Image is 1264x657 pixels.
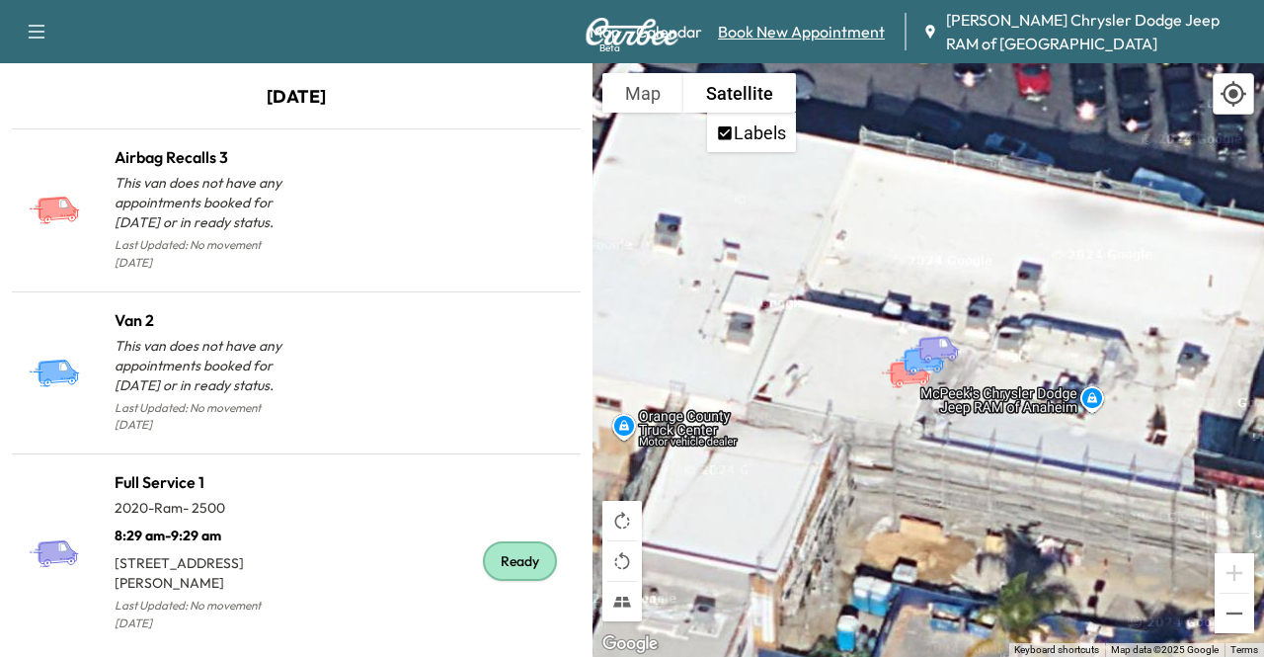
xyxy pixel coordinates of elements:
[115,308,296,332] h1: Van 2
[602,582,642,621] button: Tilt map
[115,173,296,232] p: This van does not have any appointments booked for [DATE] or in ready status.
[908,314,978,349] gmp-advanced-marker: Full Service 1
[585,18,679,45] img: Curbee Logo
[683,73,796,113] button: Show satellite imagery
[483,541,557,581] div: Ready
[602,501,642,540] button: Rotate map clockwise
[709,115,794,150] li: Labels
[115,593,296,636] p: Last Updated: No movement [DATE]
[602,541,642,581] button: Rotate map counterclockwise
[599,41,620,55] div: Beta
[1215,594,1254,633] button: Zoom out
[115,470,296,494] h1: Full Service 1
[636,20,702,43] a: Calendar
[590,20,620,43] a: MapBeta
[115,518,296,545] p: 8:29 am - 9:29 am
[1213,73,1254,115] div: Recenter map
[115,545,296,593] p: [STREET_ADDRESS][PERSON_NAME]
[115,145,296,169] h1: Airbag Recalls 3
[602,73,683,113] button: Show street map
[115,395,296,439] p: Last Updated: No movement [DATE]
[1230,644,1258,655] a: Terms (opens in new tab)
[597,631,663,657] img: Google
[1111,644,1219,655] span: Map data ©2025 Google
[597,631,663,657] a: Open this area in Google Maps (opens a new window)
[115,498,296,518] p: 2020 - Ram - 2500
[946,8,1248,55] span: [PERSON_NAME] Chrysler Dodge Jeep RAM of [GEOGRAPHIC_DATA]
[718,20,885,43] a: Book New Appointment
[734,123,786,143] label: Labels
[115,336,296,395] p: This van does not have any appointments booked for [DATE] or in ready status.
[880,339,949,373] gmp-advanced-marker: Airbag Recalls 3
[1215,553,1254,593] button: Zoom in
[1014,643,1099,657] button: Keyboard shortcuts
[707,113,796,152] ul: Show satellite imagery
[894,326,963,361] gmp-advanced-marker: Van 2
[115,232,296,276] p: Last Updated: No movement [DATE]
